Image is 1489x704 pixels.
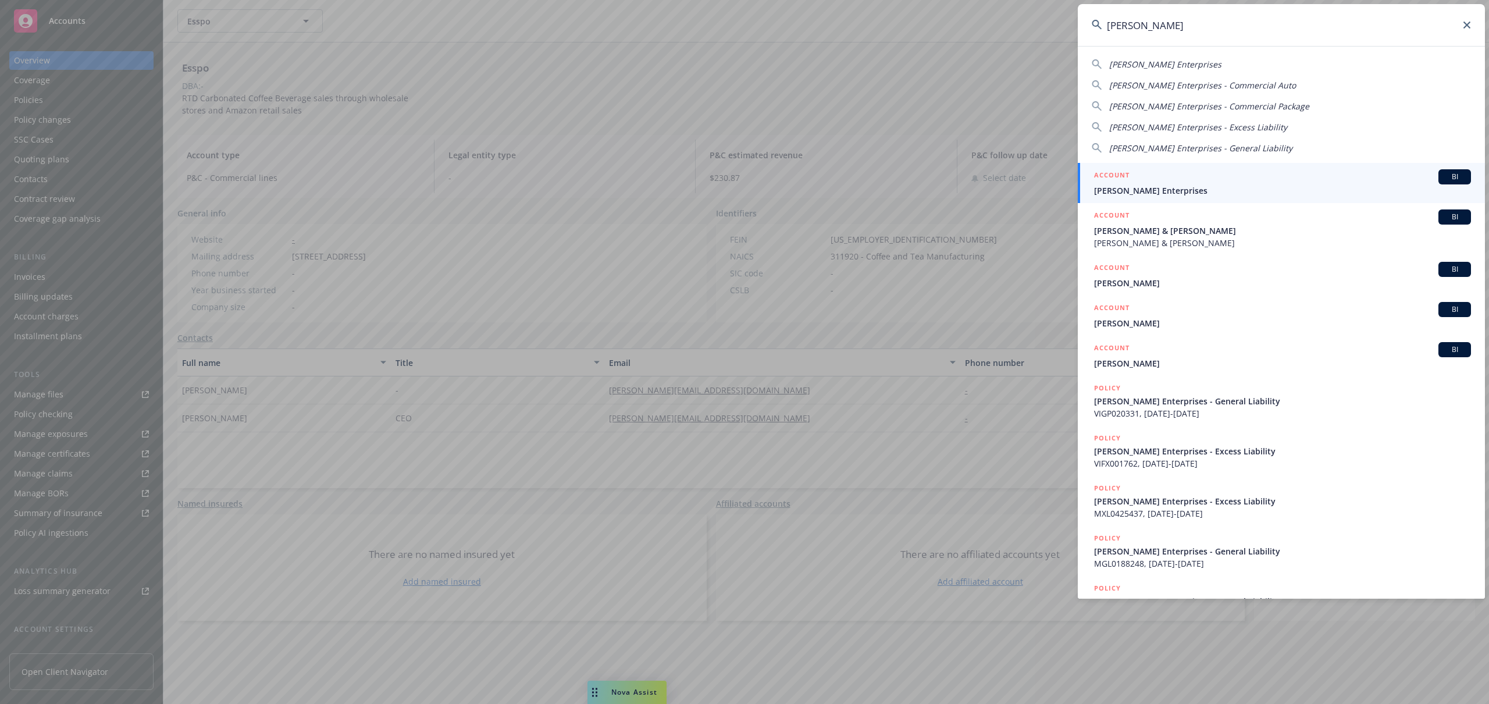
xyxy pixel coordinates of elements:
[1094,209,1130,223] h5: ACCOUNT
[1078,296,1485,336] a: ACCOUNTBI[PERSON_NAME]
[1078,255,1485,296] a: ACCOUNTBI[PERSON_NAME]
[1094,277,1471,289] span: [PERSON_NAME]
[1078,163,1485,203] a: ACCOUNTBI[PERSON_NAME] Enterprises
[1094,482,1121,494] h5: POLICY
[1443,264,1466,275] span: BI
[1094,532,1121,544] h5: POLICY
[1078,4,1485,46] input: Search...
[1094,395,1471,407] span: [PERSON_NAME] Enterprises - General Liability
[1443,212,1466,222] span: BI
[1094,225,1471,237] span: [PERSON_NAME] & [PERSON_NAME]
[1443,172,1466,182] span: BI
[1094,582,1121,594] h5: POLICY
[1109,80,1296,91] span: [PERSON_NAME] Enterprises - Commercial Auto
[1094,357,1471,369] span: [PERSON_NAME]
[1078,203,1485,255] a: ACCOUNTBI[PERSON_NAME] & [PERSON_NAME][PERSON_NAME] & [PERSON_NAME]
[1078,426,1485,476] a: POLICY[PERSON_NAME] Enterprises - Excess LiabilityVIFX001762, [DATE]-[DATE]
[1094,557,1471,570] span: MGL0188248, [DATE]-[DATE]
[1443,304,1466,315] span: BI
[1094,432,1121,444] h5: POLICY
[1109,143,1292,154] span: [PERSON_NAME] Enterprises - General Liability
[1094,184,1471,197] span: [PERSON_NAME] Enterprises
[1094,342,1130,356] h5: ACCOUNT
[1094,237,1471,249] span: [PERSON_NAME] & [PERSON_NAME]
[1094,169,1130,183] h5: ACCOUNT
[1094,317,1471,329] span: [PERSON_NAME]
[1109,101,1309,112] span: [PERSON_NAME] Enterprises - Commercial Package
[1094,407,1471,419] span: VIGP020331, [DATE]-[DATE]
[1094,495,1471,507] span: [PERSON_NAME] Enterprises - Excess Liability
[1078,376,1485,426] a: POLICY[PERSON_NAME] Enterprises - General LiabilityVIGP020331, [DATE]-[DATE]
[1078,526,1485,576] a: POLICY[PERSON_NAME] Enterprises - General LiabilityMGL0188248, [DATE]-[DATE]
[1094,262,1130,276] h5: ACCOUNT
[1094,595,1471,607] span: [PERSON_NAME] Enterprises - General Liability
[1094,507,1471,520] span: MXL0425437, [DATE]-[DATE]
[1094,302,1130,316] h5: ACCOUNT
[1094,445,1471,457] span: [PERSON_NAME] Enterprises - Excess Liability
[1443,344,1466,355] span: BI
[1094,545,1471,557] span: [PERSON_NAME] Enterprises - General Liability
[1109,122,1287,133] span: [PERSON_NAME] Enterprises - Excess Liability
[1094,382,1121,394] h5: POLICY
[1109,59,1221,70] span: [PERSON_NAME] Enterprises
[1078,336,1485,376] a: ACCOUNTBI[PERSON_NAME]
[1078,576,1485,626] a: POLICY[PERSON_NAME] Enterprises - General Liability
[1078,476,1485,526] a: POLICY[PERSON_NAME] Enterprises - Excess LiabilityMXL0425437, [DATE]-[DATE]
[1094,457,1471,470] span: VIFX001762, [DATE]-[DATE]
